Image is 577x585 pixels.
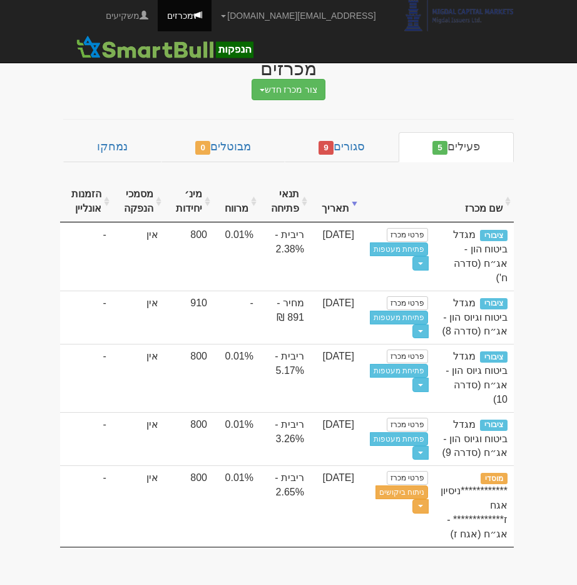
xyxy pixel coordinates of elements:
[146,472,158,483] span: אין
[54,58,523,79] div: מכרזים
[387,228,428,242] a: פרטי מכרז
[103,349,106,364] span: -
[480,230,508,241] span: ציבורי
[481,473,508,484] span: מוסדי
[260,344,310,412] td: ריבית - 5.17%
[399,132,514,162] a: פעילים
[213,465,260,546] td: 0.01%
[442,298,508,337] span: מגדל ביטוח וגיוס הון - אג״ח (סדרה 8)
[165,291,213,344] td: 910
[480,420,508,431] span: ציבורי
[310,344,360,412] td: [DATE]
[252,79,326,100] button: צור מכרז חדש
[73,34,257,60] img: SmartBull Logo
[60,181,113,223] th: הזמנות אונליין : activate to sort column ascending
[370,242,428,256] a: פתיחת מעטפות
[260,291,310,344] td: מחיר - 891 ₪
[103,228,106,242] span: -
[434,181,514,223] th: שם מכרז : activate to sort column ascending
[319,141,334,155] span: 9
[63,132,161,162] a: נמחקו
[260,465,310,546] td: ריבית - 2.65%
[195,141,210,155] span: 0
[387,349,428,363] a: פרטי מכרז
[370,311,428,324] a: פתיחת מעטפות
[310,222,360,290] td: [DATE]
[213,412,260,466] td: 0.01%
[213,344,260,412] td: 0.01%
[161,132,285,162] a: מבוטלים
[213,222,260,290] td: 0.01%
[165,465,213,546] td: 800
[146,298,158,308] span: אין
[213,291,260,344] td: -
[387,471,428,485] a: פרטי מכרז
[165,344,213,412] td: 800
[480,298,508,309] span: ציבורי
[260,222,310,290] td: ריבית - 2.38%
[165,222,213,290] td: 800
[480,351,508,363] span: ציבורי
[310,412,360,466] td: [DATE]
[103,418,106,432] span: -
[113,181,165,223] th: מסמכי הנפקה : activate to sort column ascending
[146,419,158,430] span: אין
[387,418,428,432] a: פרטי מכרז
[285,132,399,162] a: סגורים
[310,291,360,344] td: [DATE]
[165,412,213,466] td: 800
[146,351,158,361] span: אין
[375,485,428,499] a: ניתוח ביקושים
[260,412,310,466] td: ריבית - 3.26%
[453,229,508,283] span: מגדל ביטוח הון - אג״ח (סדרה ח')
[370,432,428,446] a: פתיחת מעטפות
[387,296,428,310] a: פרטי מכרז
[165,181,213,223] th: מינ׳ יחידות : activate to sort column ascending
[370,364,428,378] a: פתיחת מעטפות
[213,181,260,223] th: מרווח : activate to sort column ascending
[310,181,360,223] th: תאריך : activate to sort column ascending
[432,141,447,155] span: 5
[146,229,158,240] span: אין
[103,296,106,311] span: -
[103,471,106,485] span: -
[442,419,508,458] span: מגדל ביטוח וגיוס הון - אג״ח (סדרה 9)
[310,465,360,546] td: [DATE]
[260,181,310,223] th: תנאי פתיחה : activate to sort column ascending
